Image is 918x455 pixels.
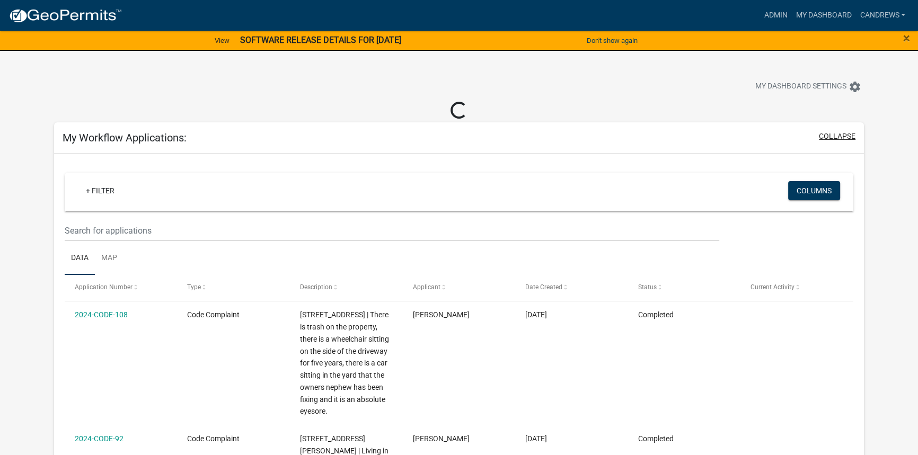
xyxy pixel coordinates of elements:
span: Courtney Andrews [412,310,469,319]
span: Courtney Andrews [412,434,469,443]
span: × [903,31,910,46]
i: settings [849,81,861,93]
button: My Dashboard Settingssettings [747,76,870,97]
span: Type [187,283,201,291]
span: Completed [638,310,674,319]
datatable-header-cell: Applicant [402,275,515,300]
datatable-header-cell: Application Number [65,275,178,300]
datatable-header-cell: Status [628,275,740,300]
a: View [210,32,234,49]
span: Description [300,283,332,291]
button: Close [903,32,910,44]
input: Search for applications [65,220,720,242]
span: My Dashboard Settings [755,81,846,93]
span: 07/01/2024 [525,434,547,443]
span: 363 Cold Branch Road | There is trash on the property, there is a wheelchair sitting on the side ... [300,310,389,415]
strong: SOFTWARE RELEASE DETAILS FOR [DATE] [240,35,401,45]
a: 2024-CODE-108 [75,310,128,319]
h5: My Workflow Applications: [63,131,187,144]
button: Don't show again [582,32,642,49]
span: Applicant [412,283,440,291]
span: Code Complaint [187,310,240,319]
span: Completed [638,434,674,443]
span: Date Created [525,283,562,291]
span: Status [638,283,657,291]
datatable-header-cell: Type [177,275,290,300]
a: candrews [855,5,910,25]
datatable-header-cell: Description [290,275,403,300]
datatable-header-cell: Date Created [515,275,628,300]
button: collapse [819,131,855,142]
span: Code Complaint [187,434,240,443]
a: 2024-CODE-92 [75,434,123,443]
span: Current Activity [751,283,795,291]
datatable-header-cell: Current Activity [740,275,853,300]
a: Map [95,242,123,275]
a: Data [65,242,95,275]
span: 08/05/2024 [525,310,547,319]
a: My Dashboard [791,5,855,25]
a: + Filter [77,181,123,200]
button: Columns [788,181,840,200]
span: Application Number [75,283,133,291]
a: Admin [760,5,791,25]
